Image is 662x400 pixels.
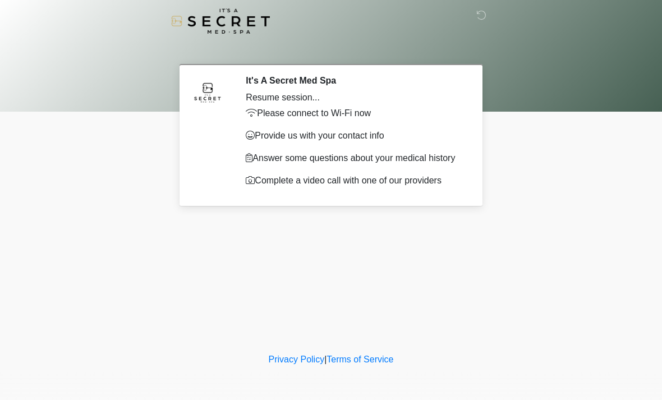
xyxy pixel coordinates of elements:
a: Terms of Service [327,355,393,364]
p: Answer some questions about your medical history [246,151,463,165]
img: Agent Avatar [191,75,224,109]
div: Resume session... [246,91,463,104]
p: Complete a video call with one of our providers [246,174,463,187]
p: Please connect to Wi-Fi now [246,107,463,120]
a: Privacy Policy [269,355,325,364]
p: Provide us with your contact info [246,129,463,142]
h1: ‎ ‎ [174,40,488,60]
img: It's A Secret Med Spa Logo [171,8,270,34]
h2: It's A Secret Med Spa [246,75,463,86]
a: | [324,355,327,364]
